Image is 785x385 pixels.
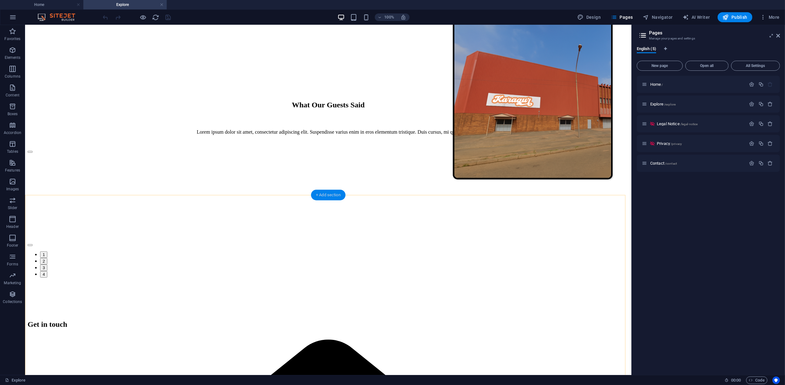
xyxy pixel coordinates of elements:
span: Click to open page [657,121,698,126]
span: Code [749,377,765,384]
div: The startpage cannot be deleted [768,82,773,87]
p: Marketing [4,280,21,285]
button: AI Writer [680,12,713,22]
p: Forms [7,262,18,267]
button: New page [637,61,683,71]
span: More [760,14,780,20]
p: Columns [5,74,20,79]
i: On resize automatically adjust zoom level to fit chosen device. [400,14,406,20]
button: Navigator [641,12,675,22]
span: /explore [664,103,676,106]
p: Features [5,168,20,173]
div: Remove [768,121,773,126]
div: Duplicate [758,82,764,87]
span: Click to open page [657,141,682,146]
button: Click here to leave preview mode and continue editing [139,13,147,21]
button: All Settings [731,61,780,71]
a: Click to cancel selection. Double-click to open Pages [5,377,25,384]
p: Favorites [4,36,20,41]
p: Header [6,224,19,229]
span: : [735,378,736,382]
div: Legal Notice/legal-notice [655,122,746,126]
span: Publish [723,14,747,20]
div: Privacy/privacy [655,141,746,146]
span: Open all [688,64,726,68]
span: Pages [611,14,633,20]
span: Click to open page [650,82,663,87]
div: Design (Ctrl+Alt+Y) [575,12,604,22]
p: Images [6,187,19,192]
div: Remove [768,161,773,166]
button: Pages [608,12,635,22]
button: 3 [15,239,22,246]
div: Contact/contact [648,161,746,165]
p: Collections [3,299,22,304]
span: Navigator [643,14,673,20]
p: Boxes [8,111,18,116]
p: Slider [8,205,18,210]
div: Settings [749,121,755,126]
button: Publish [718,12,752,22]
button: 100% [375,13,397,21]
div: Duplicate [758,141,764,146]
div: Duplicate [758,121,764,126]
h2: Pages [649,30,780,36]
span: AI Writer [683,14,710,20]
p: Accordion [4,130,21,135]
div: Remove [768,101,773,107]
button: 1 [15,226,22,233]
button: Usercentrics [772,377,780,384]
button: reload [152,13,160,21]
h3: Manage your pages and settings [649,36,767,41]
span: Click to open page [650,161,677,166]
span: / [662,83,663,86]
i: Reload page [152,14,160,21]
p: Footer [7,243,18,248]
div: Language Tabs [637,46,780,58]
h4: Explore [83,1,167,8]
div: Settings [749,101,755,107]
span: /privacy [671,142,682,146]
button: Open all [685,61,729,71]
span: Click to open page [650,102,676,106]
p: Tables [7,149,18,154]
div: Explore/explore [648,102,746,106]
span: New page [640,64,680,68]
span: Design [578,14,601,20]
div: Settings [749,82,755,87]
div: Duplicate [758,161,764,166]
div: + Add section [311,190,346,200]
span: /contact [665,162,677,165]
button: Code [746,377,767,384]
h6: Session time [725,377,741,384]
span: English (5) [637,45,656,54]
p: Elements [5,55,21,60]
span: All Settings [734,64,777,68]
div: Home/ [648,82,746,86]
div: Duplicate [758,101,764,107]
p: Content [6,93,19,98]
button: 2 [15,233,22,239]
div: Settings [749,141,755,146]
span: 00 00 [731,377,741,384]
div: Settings [749,161,755,166]
span: /legal-notice [680,122,698,126]
button: 4 [15,246,22,253]
img: Editor Logo [36,13,83,21]
button: More [757,12,782,22]
div: Remove [768,141,773,146]
h6: 100% [384,13,394,21]
button: Design [575,12,604,22]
